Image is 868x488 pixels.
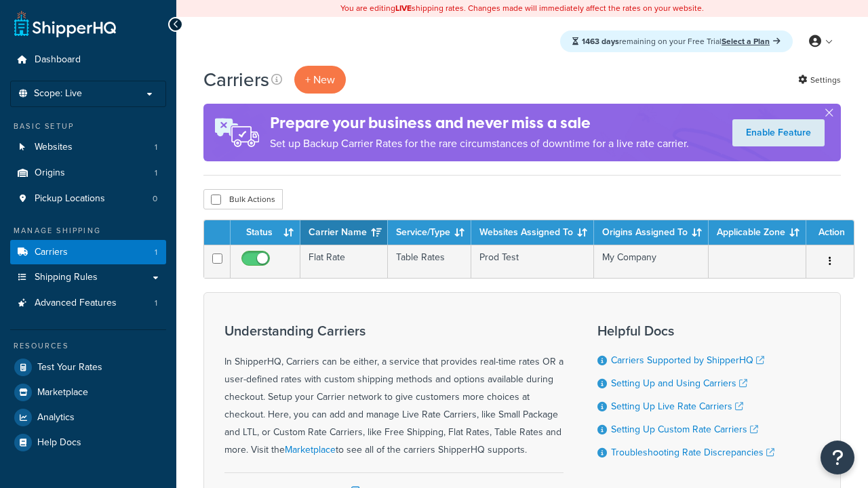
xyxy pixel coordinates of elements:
a: Carriers 1 [10,240,166,265]
span: Shipping Rules [35,272,98,283]
a: Pickup Locations 0 [10,186,166,211]
span: Help Docs [37,437,81,449]
li: Carriers [10,240,166,265]
span: Dashboard [35,54,81,66]
span: Pickup Locations [35,193,105,205]
a: Troubleshooting Rate Discrepancies [611,445,774,460]
span: Websites [35,142,73,153]
button: + New [294,66,346,94]
a: Websites 1 [10,135,166,160]
a: Settings [798,70,841,89]
img: ad-rules-rateshop-fe6ec290ccb7230408bd80ed9643f0289d75e0ffd9eb532fc0e269fcd187b520.png [203,104,270,161]
span: 0 [153,193,157,205]
span: Analytics [37,412,75,424]
h3: Helpful Docs [597,323,774,338]
span: 1 [155,247,157,258]
span: Scope: Live [34,88,82,100]
a: Shipping Rules [10,265,166,290]
a: Marketplace [285,443,336,457]
div: In ShipperHQ, Carriers can be either, a service that provides real-time rates OR a user-defined r... [224,323,564,459]
a: ShipperHQ Home [14,10,116,37]
th: Carrier Name: activate to sort column ascending [300,220,388,245]
a: Carriers Supported by ShipperHQ [611,353,764,367]
td: Flat Rate [300,245,388,278]
td: Prod Test [471,245,594,278]
span: 1 [155,298,157,309]
li: Websites [10,135,166,160]
span: Carriers [35,247,68,258]
strong: 1463 days [582,35,619,47]
th: Applicable Zone: activate to sort column ascending [709,220,806,245]
span: 1 [155,167,157,179]
a: Origins 1 [10,161,166,186]
a: Analytics [10,405,166,430]
h4: Prepare your business and never miss a sale [270,112,689,134]
td: Table Rates [388,245,471,278]
div: remaining on your Free Trial [560,30,793,52]
li: Advanced Features [10,291,166,316]
div: Resources [10,340,166,352]
div: Basic Setup [10,121,166,132]
a: Help Docs [10,430,166,455]
span: Test Your Rates [37,362,102,373]
span: 1 [155,142,157,153]
a: Select a Plan [722,35,781,47]
p: Set up Backup Carrier Rates for the rare circumstances of downtime for a live rate carrier. [270,134,689,153]
a: Marketplace [10,380,166,405]
li: Origins [10,161,166,186]
div: Manage Shipping [10,225,166,237]
li: Pickup Locations [10,186,166,211]
b: LIVE [395,2,412,14]
th: Service/Type: activate to sort column ascending [388,220,471,245]
td: My Company [594,245,709,278]
span: Advanced Features [35,298,117,309]
span: Marketplace [37,387,88,399]
a: Enable Feature [732,119,825,146]
button: Open Resource Center [821,441,854,474]
th: Action [806,220,854,245]
a: Setting Up and Using Carriers [611,376,747,390]
a: Setting Up Custom Rate Carriers [611,422,758,436]
th: Status: activate to sort column ascending [231,220,300,245]
th: Origins Assigned To: activate to sort column ascending [594,220,709,245]
a: Test Your Rates [10,355,166,380]
h3: Understanding Carriers [224,323,564,338]
h1: Carriers [203,66,269,93]
a: Setting Up Live Rate Carriers [611,399,743,413]
span: Origins [35,167,65,179]
a: Advanced Features 1 [10,291,166,316]
a: Dashboard [10,47,166,73]
th: Websites Assigned To: activate to sort column ascending [471,220,594,245]
button: Bulk Actions [203,189,283,209]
